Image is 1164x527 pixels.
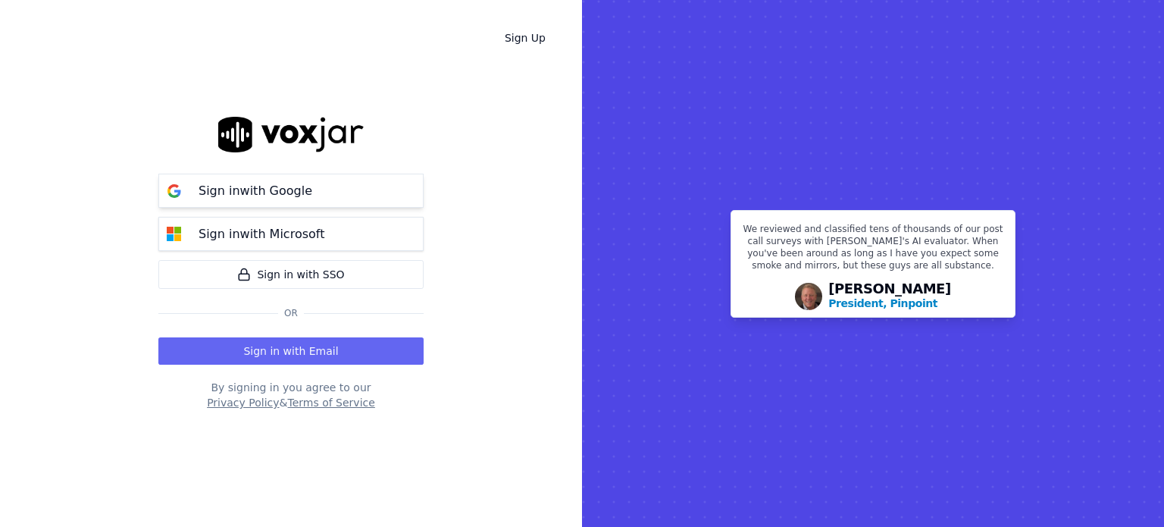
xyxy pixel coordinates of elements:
p: Sign in with Microsoft [199,225,324,243]
div: [PERSON_NAME] [828,282,951,311]
a: Sign in with SSO [158,260,424,289]
p: Sign in with Google [199,182,312,200]
p: We reviewed and classified tens of thousands of our post call surveys with [PERSON_NAME]'s AI eva... [740,223,1006,278]
span: Or [278,307,304,319]
div: By signing in you agree to our & [158,380,424,410]
button: Sign inwith Google [158,174,424,208]
button: Privacy Policy [207,395,279,410]
button: Terms of Service [287,395,374,410]
button: Sign inwith Microsoft [158,217,424,251]
a: Sign Up [493,24,558,52]
img: Avatar [795,283,822,310]
img: microsoft Sign in button [159,219,189,249]
p: President, Pinpoint [828,296,937,311]
img: logo [218,117,364,152]
img: google Sign in button [159,176,189,206]
button: Sign in with Email [158,337,424,365]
